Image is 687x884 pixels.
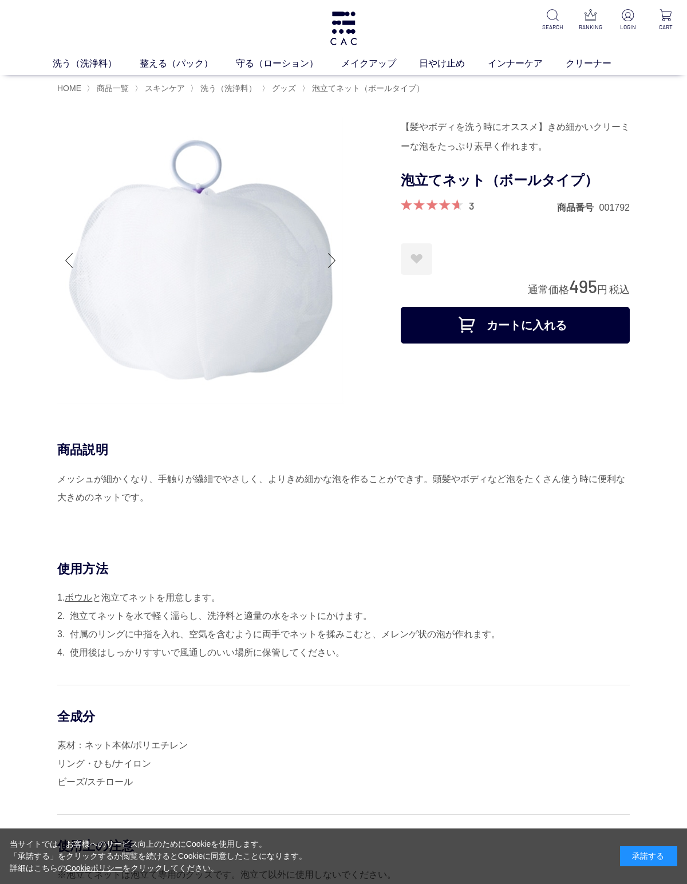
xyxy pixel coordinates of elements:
[10,838,307,874] div: 当サイトでは、お客様へのサービス向上のためにCookieを使用します。 「承諾する」をクリックするか閲覧を続けるとCookieに同意したことになります。 詳細はこちらの をクリックしてください。
[312,84,424,93] span: 泡立てネット（ボールタイプ）
[616,23,640,31] p: LOGIN
[469,199,474,212] a: 3
[401,168,630,194] h1: 泡立てネット（ボールタイプ）
[57,470,630,507] div: メッシュが細かくなり、手触りが繊細でやさしく、よりきめ細かな泡を作ることができす。頭髪やボディなど泡をたくさん使う時に便利な大きめのネットです。
[578,23,602,31] p: RANKING
[262,83,299,94] li: 〉
[53,57,140,70] a: 洗う（洗浄料）
[401,117,630,156] div: 【髪やボディを洗う時にオススメ】きめ細かいクリーミーな泡をたっぷり素早く作れます。
[528,284,569,295] span: 通常価格
[597,284,607,295] span: 円
[143,84,185,93] a: スキンケア
[190,83,259,94] li: 〉
[57,84,81,93] a: HOME
[557,202,599,214] dt: 商品番号
[401,243,432,275] a: お気に入りに登録する
[654,9,678,31] a: CART
[57,589,630,607] li: 1. と泡立てネットを用意します。
[57,625,630,644] li: 3. 付属のリングに中指を入れ、空気を含むように両手でネットを揉みこむと、メレンゲ状の泡が作れます。
[540,23,564,31] p: SEARCH
[65,593,92,602] a: ボウル
[401,307,630,344] button: カートに入れる
[272,84,296,93] span: グッズ
[198,84,256,93] a: 洗う（洗浄料）
[57,708,630,725] div: 全成分
[66,863,123,873] a: Cookieポリシー
[145,84,185,93] span: スキンケア
[57,117,343,404] img: 泡立てネット（ボールタイプ）
[86,83,132,94] li: 〉
[609,284,630,295] span: 税込
[654,23,678,31] p: CART
[616,9,640,31] a: LOGIN
[97,84,129,93] span: 商品一覧
[57,644,630,662] li: 4. 使用後はしっかりすすいで風通しのいい場所に保管してください。
[599,202,630,214] dd: 001792
[236,57,341,70] a: 守る（ローション）
[488,57,566,70] a: インナーケア
[270,84,296,93] a: グッズ
[200,84,256,93] span: 洗う（洗浄料）
[57,736,630,791] div: 素材：ネット本体/ポリエチレン リング・ひも/ナイロン ビーズ/スチロール
[94,84,129,93] a: 商品一覧
[419,57,488,70] a: 日やけ止め
[341,57,419,70] a: メイクアップ
[140,57,236,70] a: 整える（パック）
[57,441,630,458] div: 商品説明
[569,275,597,297] span: 495
[302,83,427,94] li: 〉
[135,83,188,94] li: 〉
[57,607,630,625] li: 2. 泡立てネットを水で軽く濡らし、洗浄料と適量の水をネットにかけます。
[620,846,677,866] div: 承諾する
[540,9,564,31] a: SEARCH
[310,84,424,93] a: 泡立てネット（ボールタイプ）
[329,11,358,45] img: logo
[566,57,634,70] a: クリーナー
[578,9,602,31] a: RANKING
[57,561,630,577] div: 使用方法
